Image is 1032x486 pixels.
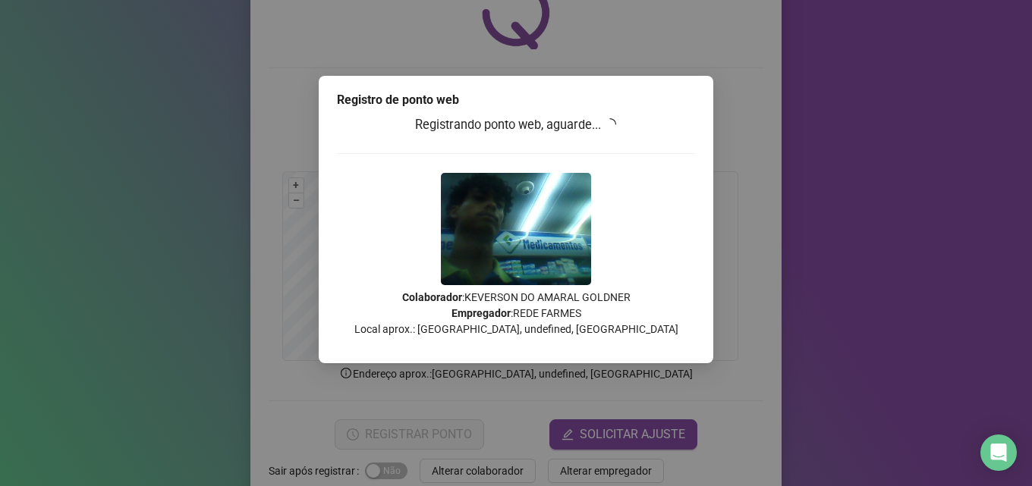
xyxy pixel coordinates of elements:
img: 2Q== [441,173,591,285]
h3: Registrando ponto web, aguarde... [337,115,695,135]
div: Registro de ponto web [337,91,695,109]
div: Open Intercom Messenger [980,434,1017,471]
strong: Colaborador [402,291,462,303]
p: : KEVERSON DO AMARAL GOLDNER : REDE FARMES Local aprox.: [GEOGRAPHIC_DATA], undefined, [GEOGRAPHI... [337,290,695,337]
strong: Empregador [451,307,511,319]
span: loading [604,118,618,131]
